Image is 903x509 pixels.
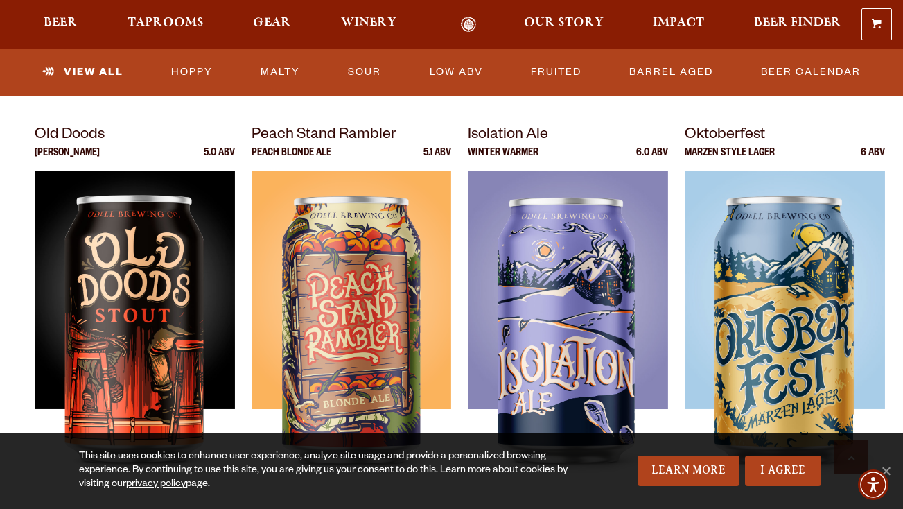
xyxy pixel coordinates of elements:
p: Winter Warmer [468,148,538,171]
p: Peach Stand Rambler [252,123,452,148]
div: Accessibility Menu [858,469,888,500]
p: Oktoberfest [685,123,885,148]
a: Taprooms [119,17,213,33]
a: Barrel Aged [624,56,719,88]
a: Hoppy [166,56,218,88]
span: Impact [653,17,704,28]
span: Gear [253,17,291,28]
a: I Agree [745,456,821,486]
a: Gear [244,17,300,33]
span: Taprooms [128,17,204,28]
a: Odell Home [443,17,495,33]
a: View All [37,56,129,88]
a: Low ABV [424,56,489,88]
a: Winery [332,17,405,33]
span: Winery [341,17,396,28]
p: 5.1 ABV [423,148,451,171]
a: Beer Calendar [755,56,866,88]
a: Beer Finder [745,17,850,33]
span: Beer [44,17,78,28]
p: 6.0 ABV [636,148,668,171]
p: Isolation Ale [468,123,668,148]
p: Peach Blonde Ale [252,148,331,171]
a: Beer [35,17,87,33]
a: Impact [644,17,713,33]
a: privacy policy [126,479,186,490]
span: Our Story [524,17,604,28]
a: Our Story [515,17,613,33]
p: 6 ABV [861,148,885,171]
p: 5.0 ABV [204,148,235,171]
p: Old Doods [35,123,235,148]
a: Fruited [525,56,587,88]
p: [PERSON_NAME] [35,148,100,171]
a: Malty [255,56,306,88]
p: Marzen Style Lager [685,148,775,171]
span: Beer Finder [754,17,841,28]
div: This site uses cookies to enhance user experience, analyze site usage and provide a personalized ... [79,450,579,492]
a: Learn More [638,456,739,486]
a: Sour [342,56,387,88]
